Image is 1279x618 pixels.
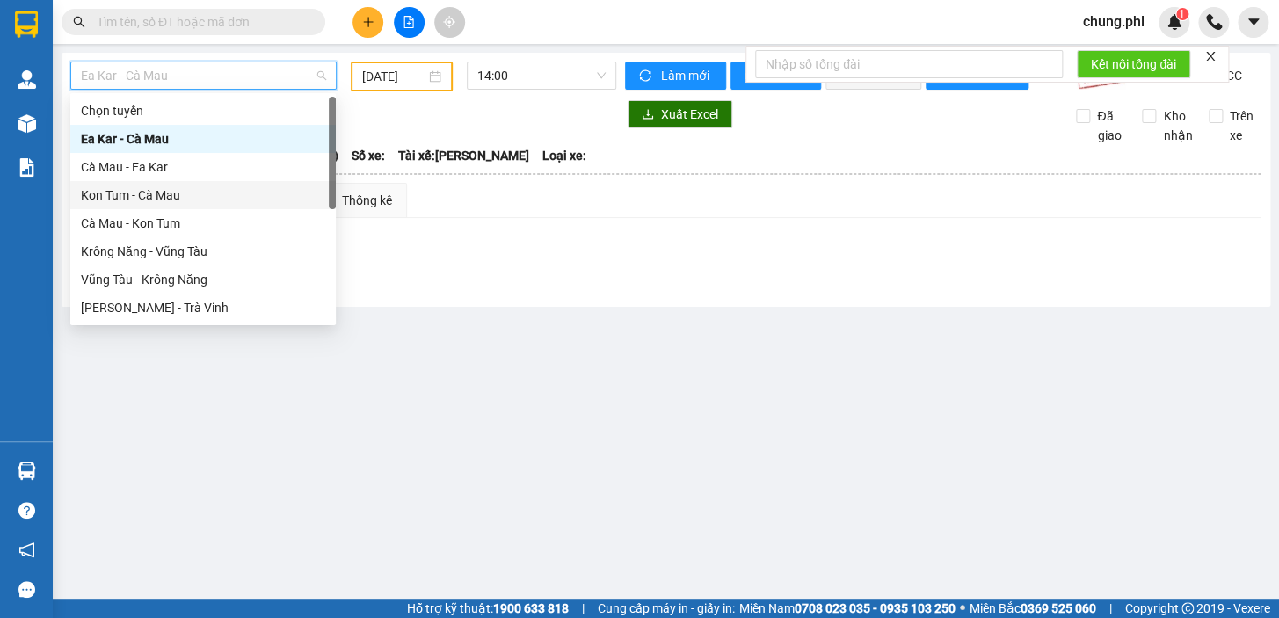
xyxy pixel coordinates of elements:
[81,298,325,317] div: [PERSON_NAME] - Trà Vinh
[1090,106,1129,145] span: Đã giao
[739,599,956,618] span: Miền Nam
[18,70,36,89] img: warehouse-icon
[342,191,392,210] div: Thống kê
[542,146,586,165] span: Loại xe:
[730,62,821,90] button: printerIn phơi
[362,67,426,86] input: 05/04/2025
[755,50,1063,78] input: Nhập số tổng đài
[15,11,38,38] img: logo-vxr
[18,114,36,133] img: warehouse-icon
[1223,106,1261,145] span: Trên xe
[625,62,726,90] button: syncLàm mới
[70,209,336,237] div: Cà Mau - Kon Tum
[1238,7,1268,38] button: caret-down
[70,265,336,294] div: Vũng Tàu - Krông Năng
[81,270,325,289] div: Vũng Tàu - Krông Năng
[398,146,529,165] span: Tài xế: [PERSON_NAME]
[362,16,374,28] span: plus
[18,502,35,519] span: question-circle
[97,12,304,32] input: Tìm tên, số ĐT hoặc mã đơn
[352,7,383,38] button: plus
[81,101,325,120] div: Chọn tuyến
[18,581,35,598] span: message
[443,16,455,28] span: aim
[628,100,732,128] button: downloadXuất Excel
[477,62,606,89] span: 14:00
[795,601,956,615] strong: 0708 023 035 - 0935 103 250
[661,66,712,85] span: Làm mới
[70,125,336,153] div: Ea Kar - Cà Mau
[81,185,325,205] div: Kon Tum - Cà Mau
[394,7,425,38] button: file-add
[1091,55,1176,74] span: Kết nối tổng đài
[1246,14,1261,30] span: caret-down
[70,294,336,322] div: Gia Lai - Trà Vinh
[18,542,35,558] span: notification
[18,462,36,480] img: warehouse-icon
[1069,11,1159,33] span: chung.phl
[1156,106,1199,145] span: Kho nhận
[352,146,385,165] span: Số xe:
[1021,601,1096,615] strong: 0369 525 060
[434,7,465,38] button: aim
[81,62,326,89] span: Ea Kar - Cà Mau
[970,599,1096,618] span: Miền Bắc
[81,242,325,261] div: Krông Năng - Vũng Tàu
[18,158,36,177] img: solution-icon
[81,157,325,177] div: Cà Mau - Ea Kar
[70,181,336,209] div: Kon Tum - Cà Mau
[73,16,85,28] span: search
[1109,599,1112,618] span: |
[70,97,336,125] div: Chọn tuyến
[582,599,585,618] span: |
[960,605,965,612] span: ⚪️
[598,599,735,618] span: Cung cấp máy in - giấy in:
[70,237,336,265] div: Krông Năng - Vũng Tàu
[1181,602,1194,614] span: copyright
[1166,14,1182,30] img: icon-new-feature
[1077,50,1190,78] button: Kết nối tổng đài
[70,153,336,181] div: Cà Mau - Ea Kar
[639,69,654,84] span: sync
[81,129,325,149] div: Ea Kar - Cà Mau
[1206,14,1222,30] img: phone-icon
[81,214,325,233] div: Cà Mau - Kon Tum
[1176,8,1188,20] sup: 1
[403,16,415,28] span: file-add
[1179,8,1185,20] span: 1
[1204,50,1217,62] span: close
[493,601,569,615] strong: 1900 633 818
[407,599,569,618] span: Hỗ trợ kỹ thuật:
